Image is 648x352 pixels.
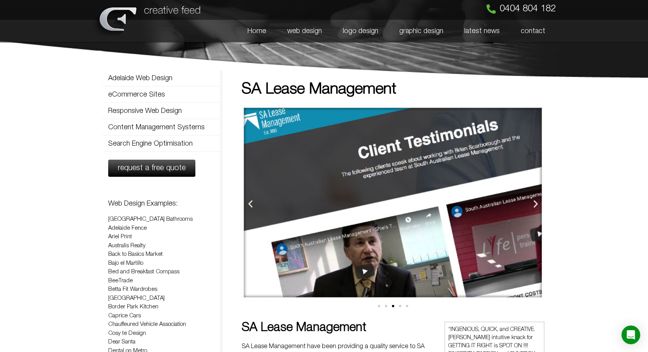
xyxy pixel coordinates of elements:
a: [GEOGRAPHIC_DATA] Bathrooms [108,216,193,222]
div: Open Intercom Messenger [622,326,640,344]
a: Cosy te Design [108,331,146,336]
a: Border Park Kitchen [108,304,158,310]
a: Bajo el Martillo [108,260,143,266]
span: Go to slide 1 [378,305,380,307]
div: 3 / 5 [242,105,544,302]
nav: Menu [102,70,222,152]
span: Go to slide 4 [399,305,401,307]
a: Content Management Systems [102,120,222,135]
a: eCommerce Sites [102,87,222,102]
a: Adelaide Web Design [102,70,222,86]
nav: Menu [207,20,556,42]
a: Ariel Print [108,234,132,239]
a: Responsive Web Design [102,103,222,119]
img: slider-leaseman4 [242,105,544,299]
span: Go to slide 5 [406,305,408,307]
a: Dear Santa [108,339,135,345]
a: web design [277,20,332,42]
a: Australis Realty [108,243,146,248]
div: Previous slide [246,199,255,209]
a: BeeTrade [108,278,133,283]
h1: SA Lease Management [242,82,544,97]
div: Next slide [531,199,541,209]
a: Search Engine Optimisation [102,136,222,151]
span: Go to slide 3 [392,305,394,307]
a: latest news [454,20,510,42]
a: Betta Fit Wardrobes [108,287,157,292]
a: contact [510,20,556,42]
span: Go to slide 2 [385,305,387,307]
a: Home [237,20,277,42]
a: Adelaide Fence [108,225,147,231]
a: request a free quote [108,160,195,177]
h2: SA Lease Management [242,322,433,334]
a: Back to Basics Market [108,252,163,257]
span: 0404 804 182 [500,4,556,14]
h3: Web Design Examples: [108,200,216,207]
div: Image Carousel [242,105,544,314]
span: request a free quote [118,164,186,172]
a: logo design [332,20,389,42]
a: [GEOGRAPHIC_DATA] [108,296,165,301]
a: Caprice Cars [108,313,141,319]
a: graphic design [389,20,454,42]
a: 0404 804 182 [486,4,556,14]
a: Bed and Breakfast Compass [108,269,179,275]
a: Chauffeured Vehicle Association [108,322,186,327]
